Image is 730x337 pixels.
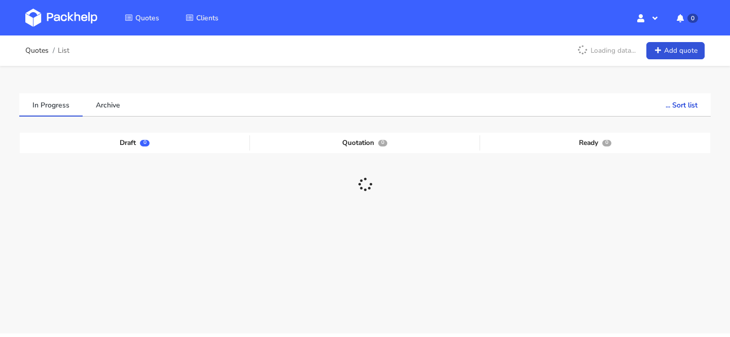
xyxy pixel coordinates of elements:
[687,14,698,23] span: 0
[83,93,133,116] a: Archive
[58,47,69,55] span: List
[652,93,711,116] button: ... Sort list
[480,135,710,151] div: Ready
[140,140,149,146] span: 0
[25,9,97,27] img: Dashboard
[113,9,171,27] a: Quotes
[20,135,250,151] div: Draft
[602,140,611,146] span: 0
[669,9,705,27] button: 0
[135,13,159,23] span: Quotes
[25,47,49,55] a: Quotes
[250,135,480,151] div: Quotation
[19,93,83,116] a: In Progress
[378,140,387,146] span: 0
[572,42,641,59] p: Loading data...
[646,42,705,60] a: Add quote
[173,9,231,27] a: Clients
[196,13,218,23] span: Clients
[25,41,69,61] nav: breadcrumb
